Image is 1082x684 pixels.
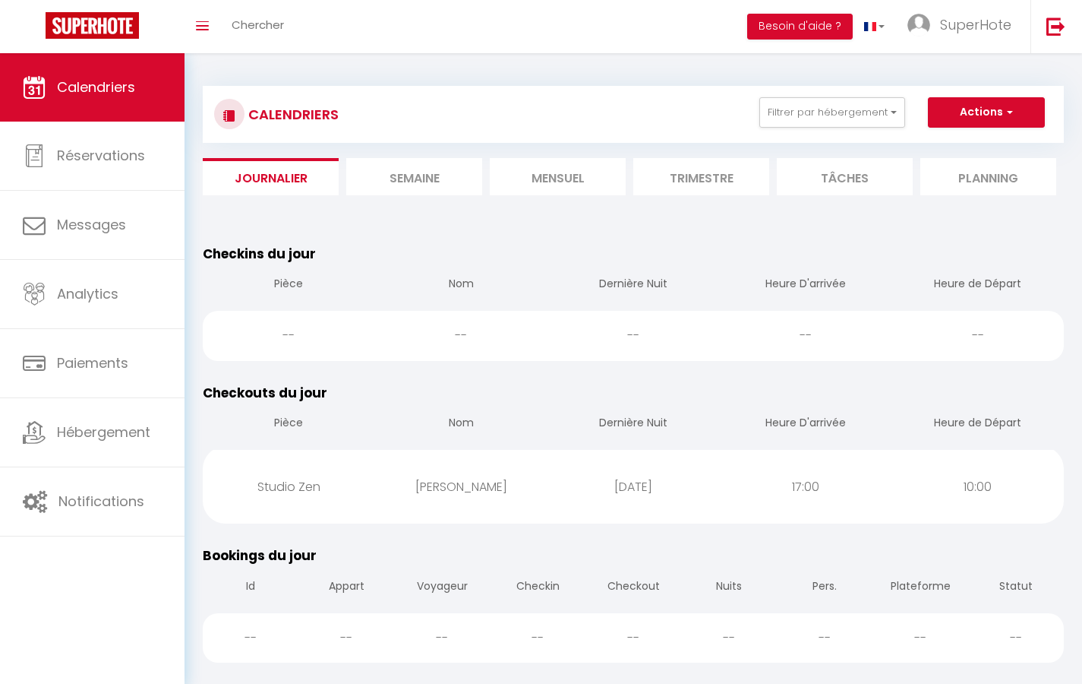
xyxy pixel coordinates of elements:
[490,613,585,663] div: --
[298,613,394,663] div: --
[244,97,339,131] h3: CALENDRIERS
[968,613,1064,663] div: --
[203,384,327,402] span: Checkouts du jour
[759,97,905,128] button: Filtrer par hébergement
[940,15,1011,34] span: SuperHote
[872,613,968,663] div: --
[681,566,777,610] th: Nuits
[547,311,720,360] div: --
[747,14,853,40] button: Besoin d'aide ?
[777,613,872,663] div: --
[57,284,118,303] span: Analytics
[375,403,547,446] th: Nom
[57,423,150,442] span: Hébergement
[12,6,58,52] button: Ouvrir le widget de chat LiveChat
[547,462,720,511] div: [DATE]
[777,158,913,195] li: Tâches
[928,97,1045,128] button: Actions
[585,566,681,610] th: Checkout
[203,311,375,360] div: --
[394,566,490,610] th: Voyageur
[891,403,1064,446] th: Heure de Départ
[203,566,298,610] th: Id
[1046,17,1065,36] img: logout
[203,158,339,195] li: Journalier
[57,78,135,97] span: Calendriers
[585,613,681,663] div: --
[920,158,1056,195] li: Planning
[490,566,585,610] th: Checkin
[58,492,144,511] span: Notifications
[490,158,626,195] li: Mensuel
[57,146,145,165] span: Réservations
[394,613,490,663] div: --
[547,264,720,307] th: Dernière Nuit
[633,158,769,195] li: Trimestre
[719,311,891,360] div: --
[872,566,968,610] th: Plateforme
[203,546,317,565] span: Bookings du jour
[719,264,891,307] th: Heure D'arrivée
[891,311,1064,360] div: --
[375,264,547,307] th: Nom
[232,17,284,33] span: Chercher
[719,403,891,446] th: Heure D'arrivée
[57,215,126,234] span: Messages
[203,462,375,511] div: Studio Zen
[346,158,482,195] li: Semaine
[891,462,1064,511] div: 10:00
[891,264,1064,307] th: Heure de Départ
[203,245,316,263] span: Checkins du jour
[375,462,547,511] div: [PERSON_NAME]
[777,566,872,610] th: Pers.
[547,403,720,446] th: Dernière Nuit
[968,566,1064,610] th: Statut
[57,353,128,372] span: Paiements
[203,613,298,663] div: --
[375,311,547,360] div: --
[298,566,394,610] th: Appart
[46,12,139,39] img: Super Booking
[681,613,777,663] div: --
[203,403,375,446] th: Pièce
[719,462,891,511] div: 17:00
[203,264,375,307] th: Pièce
[907,14,930,36] img: ...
